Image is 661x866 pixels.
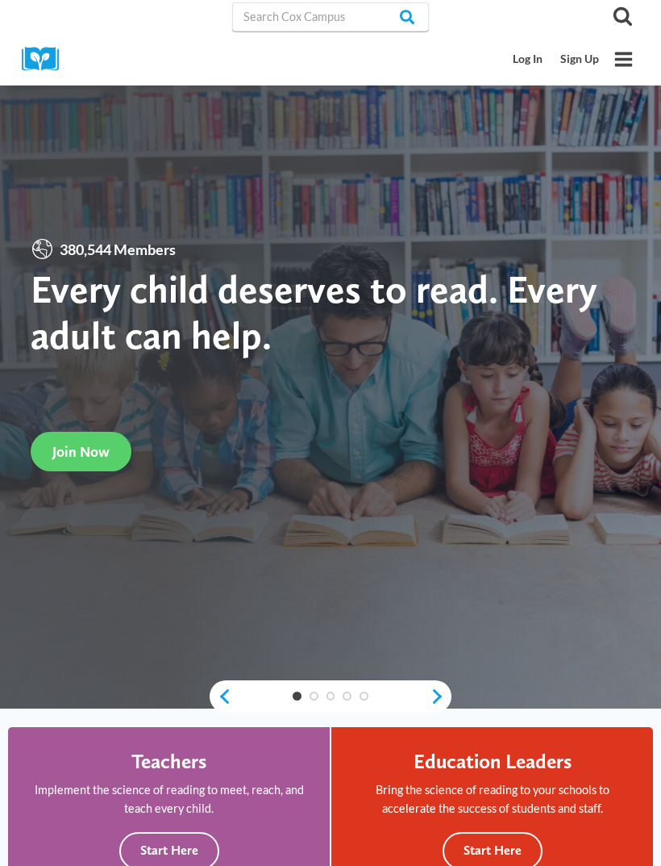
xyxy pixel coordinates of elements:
[414,749,572,773] h4: Education Leaders
[343,692,351,701] a: 4
[210,688,231,705] a: previous
[551,44,608,74] a: Sign Up
[505,44,552,74] a: Log In
[326,692,335,701] a: 3
[31,266,597,358] strong: Every child deserves to read. Every adult can help.
[232,2,429,31] input: Search Cox Campus
[293,692,301,701] a: 1
[353,780,631,818] p: Bring the science of reading to your schools to accelerate the success of students and staff.
[430,688,451,705] a: next
[52,443,110,460] span: Join Now
[54,238,181,261] span: 380,544 Members
[505,44,608,74] nav: Secondary Mobile Navigation
[22,47,70,72] img: Cox Campus
[31,432,131,471] a: Join Now
[310,692,318,701] a: 2
[131,749,206,773] h4: Teachers
[30,780,308,818] p: Implement the science of reading to meet, reach, and teach every child.
[608,44,639,75] button: Open menu
[210,680,451,713] div: content slider buttons
[360,692,368,701] a: 5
